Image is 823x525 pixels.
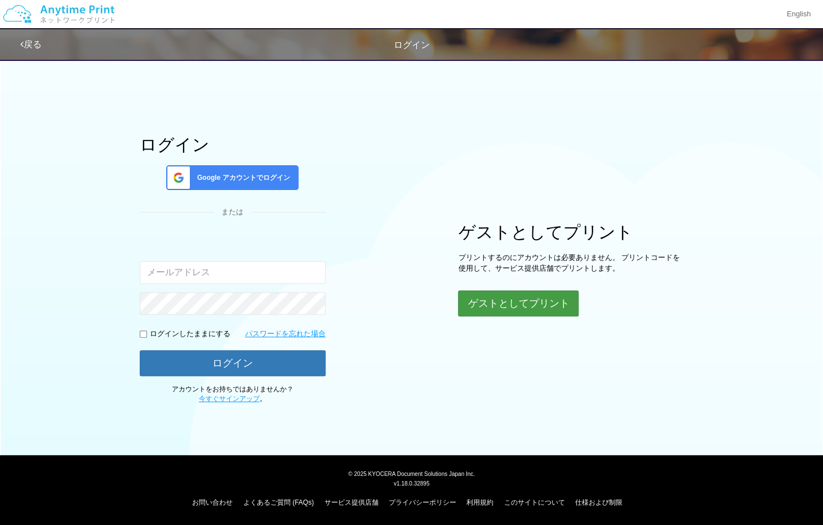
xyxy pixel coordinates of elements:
span: © 2025 KYOCERA Document Solutions Japan Inc. [348,470,475,477]
a: プライバシーポリシー [389,498,456,506]
h1: ログイン [140,135,326,154]
span: 。 [199,395,266,403]
a: お問い合わせ [192,498,233,506]
a: 戻る [20,39,42,49]
button: ログイン [140,350,326,376]
span: v1.18.0.32895 [394,480,429,487]
p: ログインしたままにする [150,329,230,339]
a: よくあるご質問 (FAQs) [243,498,314,506]
a: パスワードを忘れた場合 [245,329,326,339]
a: 今すぐサインアップ [199,395,260,403]
a: 利用規約 [466,498,493,506]
span: ログイン [394,40,430,50]
span: Google アカウントでログイン [193,173,290,183]
input: メールアドレス [140,261,326,284]
a: サービス提供店舗 [324,498,378,506]
p: アカウントをお持ちではありませんか？ [140,385,326,404]
button: ゲストとしてプリント [458,290,579,316]
h1: ゲストとしてプリント [458,223,683,241]
a: 仕様および制限 [575,498,622,506]
div: または [140,207,326,218]
a: このサイトについて [504,498,564,506]
p: プリントするのにアカウントは必要ありません。 プリントコードを使用して、サービス提供店舗でプリントします。 [458,253,683,273]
